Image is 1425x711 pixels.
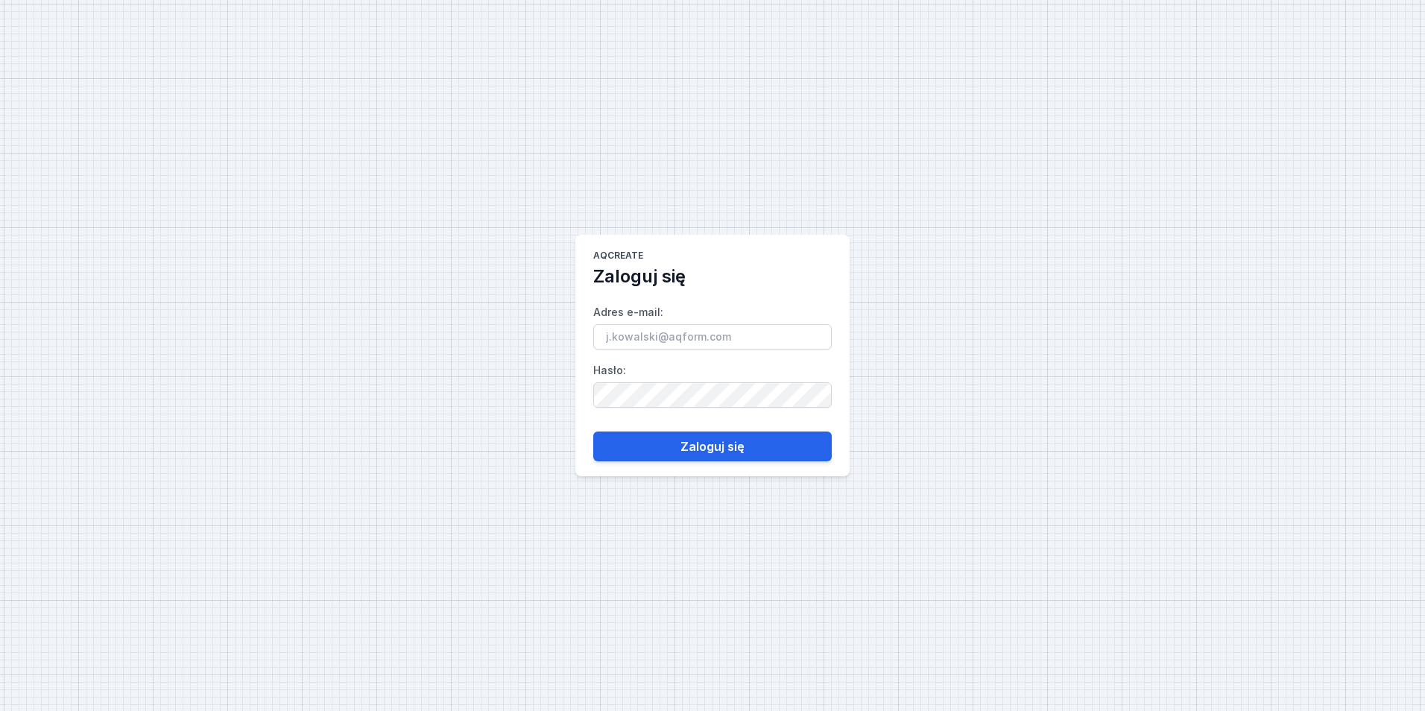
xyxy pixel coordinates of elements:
label: Hasło : [593,358,832,408]
input: Adres e-mail: [593,324,832,350]
input: Hasło: [593,382,832,408]
button: Zaloguj się [593,432,832,461]
h1: AQcreate [593,250,643,265]
h2: Zaloguj się [593,265,686,288]
label: Adres e-mail : [593,300,832,350]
